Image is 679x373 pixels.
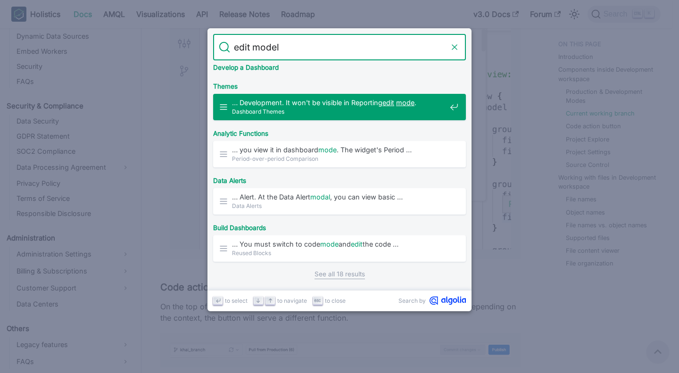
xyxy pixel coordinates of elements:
span: … You must switch to code and the code … [232,240,446,249]
mark: modal [310,193,330,201]
span: … you view it in dashboard . The widget's Period … [232,145,446,154]
span: to navigate [277,296,307,305]
input: Search docs [230,34,449,60]
svg: Arrow down [255,297,262,304]
svg: Algolia [430,296,466,305]
mark: mode [320,240,339,248]
span: Dashboard Themes [232,107,446,116]
span: to select [225,296,248,305]
div: Build Dashboards [211,216,468,235]
a: … Alert. At the Data Alertmodal, you can view basic …Data Alerts [213,188,466,215]
span: Reused Blocks [232,249,446,257]
mark: edit [382,99,394,107]
a: Search byAlgolia [398,296,466,305]
a: … You must switch to codemodeandeditthe code …Reused Blocks [213,235,466,262]
svg: Arrow up [267,297,274,304]
div: Data Alerts [211,169,468,188]
mark: mode [396,99,414,107]
a: … Development. It won't be visible in Reportingedit mode.Dashboard Themes [213,94,466,120]
mark: edit [351,240,363,248]
button: Clear the query [449,41,460,53]
span: to close [325,296,346,305]
svg: Enter key [215,297,222,304]
a: … you view it in dashboardmode. The widget's Period …Period-over-period Comparison [213,141,466,167]
span: Search by [398,296,426,305]
svg: Escape key [314,297,321,304]
mark: mode [318,146,337,154]
span: … Development. It won't be visible in Reporting . [232,98,446,107]
div: Develop a Dashboard [211,56,468,75]
div: Themes [211,75,468,94]
span: … Alert. At the Data Alert , you can view basic … [232,192,446,201]
div: Analytic Functions [211,122,468,141]
span: Period-over-period Comparison [232,154,446,163]
span: Data Alerts [232,201,446,210]
a: See all 18 results [315,269,365,279]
